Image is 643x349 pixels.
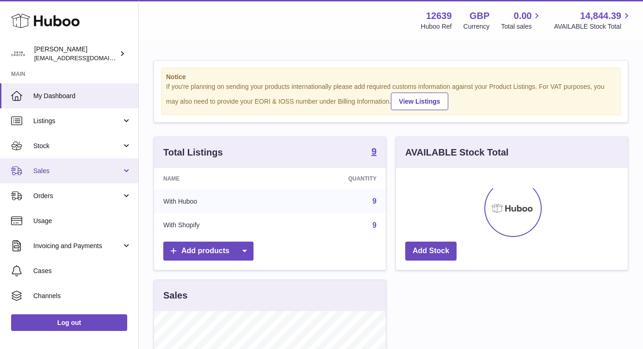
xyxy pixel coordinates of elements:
[279,168,386,189] th: Quantity
[163,289,187,302] h3: Sales
[372,221,377,229] a: 9
[154,189,279,213] td: With Huboo
[33,167,122,175] span: Sales
[501,22,542,31] span: Total sales
[514,10,532,22] span: 0.00
[33,117,122,125] span: Listings
[154,168,279,189] th: Name
[464,22,490,31] div: Currency
[426,10,452,22] strong: 12639
[33,217,131,225] span: Usage
[33,192,122,200] span: Orders
[405,146,508,159] h3: AVAILABLE Stock Total
[163,242,253,261] a: Add products
[470,10,489,22] strong: GBP
[372,197,377,205] a: 9
[11,47,25,61] img: admin@skinchoice.com
[166,73,616,81] strong: Notice
[33,242,122,250] span: Invoicing and Payments
[391,93,448,110] a: View Listings
[33,92,131,100] span: My Dashboard
[163,146,223,159] h3: Total Listings
[421,22,452,31] div: Huboo Ref
[33,292,131,300] span: Channels
[33,267,131,275] span: Cases
[11,314,127,331] a: Log out
[371,147,377,156] strong: 9
[154,213,279,237] td: With Shopify
[554,10,632,31] a: 14,844.39 AVAILABLE Stock Total
[554,22,632,31] span: AVAILABLE Stock Total
[166,82,616,110] div: If you're planning on sending your products internationally please add required customs informati...
[34,54,136,62] span: [EMAIL_ADDRESS][DOMAIN_NAME]
[34,45,117,62] div: [PERSON_NAME]
[405,242,457,261] a: Add Stock
[501,10,542,31] a: 0.00 Total sales
[371,147,377,158] a: 9
[580,10,621,22] span: 14,844.39
[33,142,122,150] span: Stock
